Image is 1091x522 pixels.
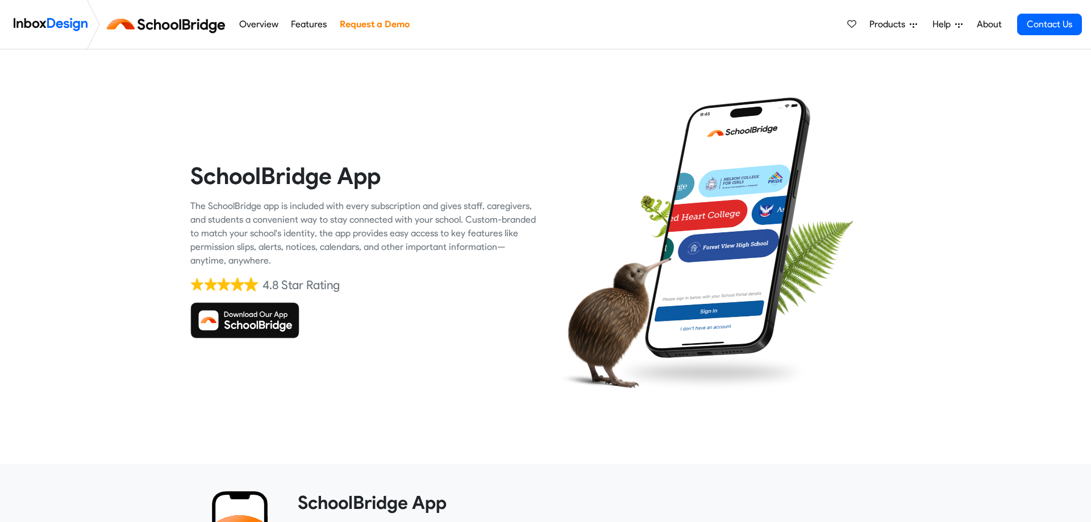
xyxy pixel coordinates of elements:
img: Download SchoolBridge App [190,302,299,339]
a: About [973,13,1005,36]
heading: SchoolBridge App [190,161,537,190]
a: Help [928,13,967,36]
img: shadow.png [613,352,809,394]
div: 4.8 Star Rating [263,277,340,294]
span: Products [869,18,910,31]
a: Request a Demo [336,13,413,36]
img: phone.png [636,97,819,359]
span: Help [932,18,955,31]
a: Products [865,13,922,36]
a: Contact Us [1017,14,1082,35]
heading: SchoolBridge App [298,491,892,514]
a: Features [288,13,330,36]
img: schoolbridge logo [105,11,232,38]
a: Overview [236,13,281,36]
div: The SchoolBridge app is included with every subscription and gives staff, caregivers, and student... [190,199,537,268]
img: kiwi_bird.png [554,247,672,398]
